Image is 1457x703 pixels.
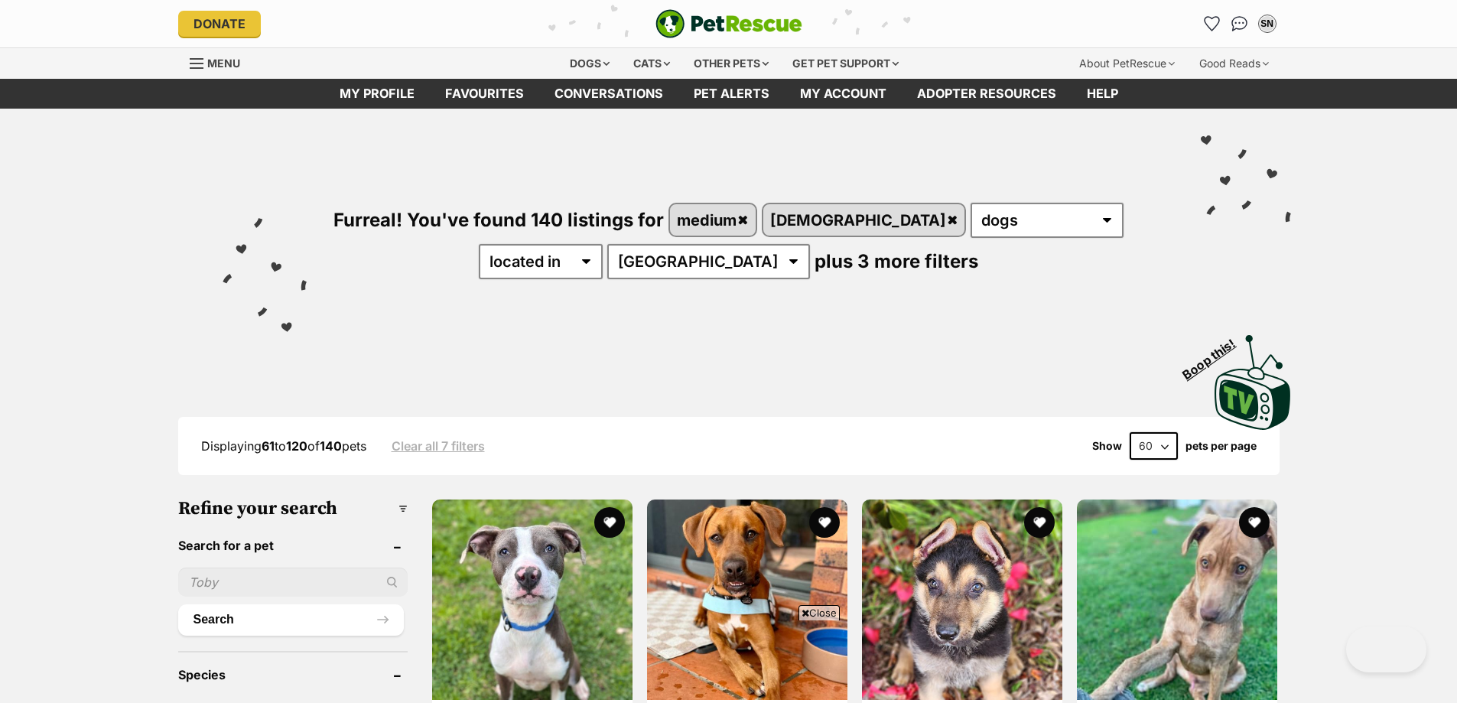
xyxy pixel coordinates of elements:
a: Boop this! [1215,321,1291,433]
iframe: Advertisement [450,627,1007,695]
header: Search for a pet [178,539,408,552]
img: Kirby - German Shepherd Dog [862,500,1062,700]
strong: 140 [320,438,342,454]
div: About PetRescue [1068,48,1185,79]
a: conversations [539,79,678,109]
span: Show [1092,440,1122,452]
div: SN [1260,16,1275,31]
div: Cats [623,48,681,79]
img: logo-e224e6f780fb5917bec1dbf3a21bbac754714ae5b6737aabdf751b685950b380.svg [655,9,802,38]
strong: 120 [286,438,307,454]
a: medium [670,204,756,236]
a: Conversations [1228,11,1252,36]
img: Astro - American Staffordshire Terrier Dog [432,500,633,700]
div: Good Reads [1189,48,1280,79]
a: My account [785,79,902,109]
input: Toby [178,568,408,597]
h3: Refine your search [178,498,408,519]
div: Other pets [683,48,779,79]
label: pets per page [1185,440,1257,452]
iframe: Help Scout Beacon - Open [1346,627,1426,672]
button: favourite [1240,507,1270,538]
img: chat-41dd97257d64d25036548639549fe6c8038ab92f7586957e7f3b1b290dea8141.svg [1231,16,1247,31]
span: Boop this! [1179,327,1250,382]
button: favourite [1024,507,1055,538]
span: Furreal! You've found 140 listings for [333,209,664,231]
span: Menu [207,57,240,70]
div: Get pet support [782,48,909,79]
button: favourite [594,507,625,538]
a: PetRescue [655,9,802,38]
strong: 61 [262,438,275,454]
a: Clear all 7 filters [392,439,485,453]
a: Donate [178,11,261,37]
a: Menu [190,48,251,76]
a: My profile [324,79,430,109]
button: favourite [809,507,840,538]
a: Favourites [430,79,539,109]
img: PetRescue TV logo [1215,335,1291,430]
img: Bentley 💙 - Staffy Dog [1077,500,1277,700]
img: Knuckles - Mixed breed Dog [647,500,847,700]
button: My account [1255,11,1280,36]
span: Close [798,605,840,620]
div: Dogs [559,48,620,79]
a: [DEMOGRAPHIC_DATA] [763,204,965,236]
a: Pet alerts [678,79,785,109]
header: Species [178,668,408,682]
span: Displaying to of pets [201,438,366,454]
ul: Account quick links [1200,11,1280,36]
a: Help [1072,79,1133,109]
a: Adopter resources [902,79,1072,109]
a: Favourites [1200,11,1224,36]
span: plus 3 more filters [815,250,978,272]
button: Search [178,604,404,635]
